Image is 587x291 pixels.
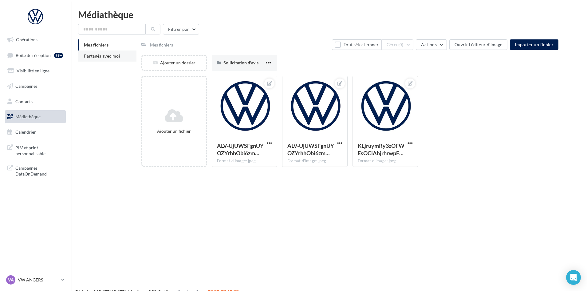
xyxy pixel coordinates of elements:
[217,142,264,156] span: ALV-UjUWSFgnUYOZYrhhObi6zmOpVUPT2bGzheuw7TC_GTqJq1djBpai
[16,52,51,58] span: Boîte de réception
[358,142,404,156] span: KLjruymRy3zOFWEsOCiAhjrhrwpF5s5yaDvtBvKrnPBQpgnOp0z7_YTIbRUQq3nU9GdHlZUL42b85dgipg=s0
[15,83,37,89] span: Campagnes
[4,141,67,159] a: PLV et print personnalisable
[358,158,413,164] div: Format d'image: jpeg
[15,143,63,157] span: PLV et print personnalisable
[4,49,67,62] a: Boîte de réception99+
[17,68,49,73] span: Visibilité en ligne
[15,164,63,177] span: Campagnes DataOnDemand
[4,64,67,77] a: Visibilité en ligne
[150,42,173,48] div: Mes fichiers
[449,39,507,50] button: Ouvrir l'éditeur d'image
[4,80,67,93] a: Campagnes
[4,126,67,139] a: Calendrier
[15,129,36,135] span: Calendrier
[287,142,334,156] span: ALV-UjUWSFgnUYOZYrhhObi6zmOpVUPT2bGzheuw7TC_GTqJq1djBpai
[4,33,67,46] a: Opérations
[84,42,108,47] span: Mes fichiers
[16,37,37,42] span: Opérations
[510,39,558,50] button: Importer un fichier
[4,161,67,180] a: Campagnes DataOnDemand
[416,39,447,50] button: Actions
[54,53,63,58] div: 99+
[84,53,120,59] span: Partagés avec moi
[223,60,258,65] span: Sollicitation d'avis
[515,42,554,47] span: Importer un fichier
[18,277,59,283] p: VW ANGERS
[421,42,436,47] span: Actions
[8,277,14,283] span: VA
[78,10,580,19] div: Médiathèque
[566,270,581,285] div: Open Intercom Messenger
[332,39,381,50] button: Tout sélectionner
[5,274,66,286] a: VA VW ANGERS
[145,128,203,134] div: Ajouter un fichier
[217,158,272,164] div: Format d'image: jpeg
[142,60,206,66] div: Ajouter un dossier
[381,39,414,50] button: Gérer(0)
[398,42,404,47] span: (0)
[287,158,342,164] div: Format d'image: jpeg
[163,24,199,34] button: Filtrer par
[15,99,33,104] span: Contacts
[4,95,67,108] a: Contacts
[15,114,41,119] span: Médiathèque
[4,110,67,123] a: Médiathèque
